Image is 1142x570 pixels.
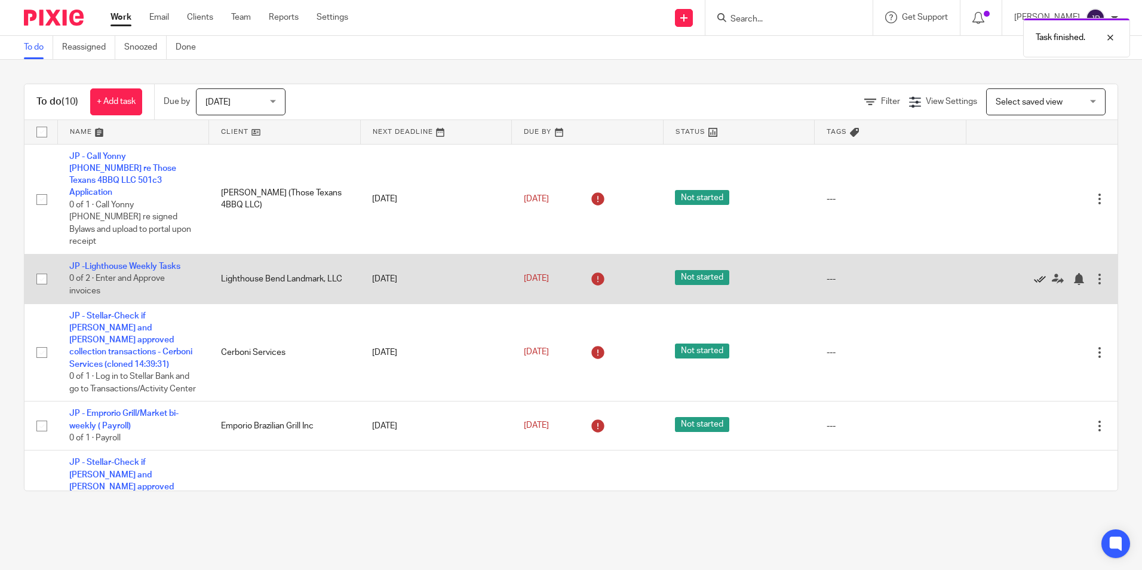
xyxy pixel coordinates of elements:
td: [DATE] [360,402,512,451]
div: --- [827,193,954,205]
td: Cerboni Services [209,451,361,548]
span: 0 of 2 · Enter and Approve invoices [69,275,165,296]
a: Team [231,11,251,23]
p: Due by [164,96,190,108]
td: Cerboni Services [209,304,361,402]
span: (10) [62,97,78,106]
a: Settings [317,11,348,23]
a: Snoozed [124,36,167,59]
a: Reassigned [62,36,115,59]
a: JP - Stellar-Check if [PERSON_NAME] and [PERSON_NAME] approved collection transactions - Cerboni ... [69,312,192,369]
a: JP - Stellar-Check if [PERSON_NAME] and [PERSON_NAME] approved collection transactions - Cerboni ... [69,458,192,515]
td: [DATE] [360,451,512,548]
td: [PERSON_NAME] (Those Texans 4BBQ LLC) [209,144,361,255]
a: JP -Lighthouse Weekly Tasks [69,262,180,271]
span: [DATE] [524,348,549,357]
span: Tags [827,128,847,135]
span: [DATE] [205,98,231,106]
span: 0 of 1 · Payroll [69,434,121,442]
span: Not started [675,190,729,205]
img: Pixie [24,10,84,26]
a: To do [24,36,53,59]
td: [DATE] [360,304,512,402]
a: Reports [269,11,299,23]
span: View Settings [926,97,977,106]
span: Select saved view [996,98,1063,106]
td: [DATE] [360,255,512,304]
span: Not started [675,344,729,358]
td: [DATE] [360,144,512,255]
a: Clients [187,11,213,23]
img: svg%3E [1086,8,1105,27]
a: JP - Call Yonny [PHONE_NUMBER] re Those Texans 4BBQ LLC 501c3 Application [69,152,176,197]
span: 0 of 1 · Log in to Stellar Bank and go to Transactions/Activity Center [69,372,196,393]
p: Task finished. [1036,32,1085,44]
a: + Add task [90,88,142,115]
span: Filter [881,97,900,106]
span: Not started [675,270,729,285]
span: [DATE] [524,195,549,203]
span: [DATE] [524,275,549,283]
a: JP - Emprorio Grill/Market bi-weekly ( Payroll) [69,409,179,430]
a: Done [176,36,205,59]
span: 0 of 1 · Call Yonny [PHONE_NUMBER] re signed Bylaws and upload to portal upon receipt [69,201,191,246]
a: Work [110,11,131,23]
td: Emporio Brazilian Grill Inc [209,402,361,451]
div: --- [827,273,954,285]
td: Lighthouse Bend Landmark, LLC [209,255,361,304]
h1: To do [36,96,78,108]
div: --- [827,420,954,432]
span: Not started [675,417,729,432]
span: [DATE] [524,422,549,430]
a: Mark as done [1034,273,1052,285]
div: --- [827,347,954,358]
span: Not started [675,491,729,505]
a: Email [149,11,169,23]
